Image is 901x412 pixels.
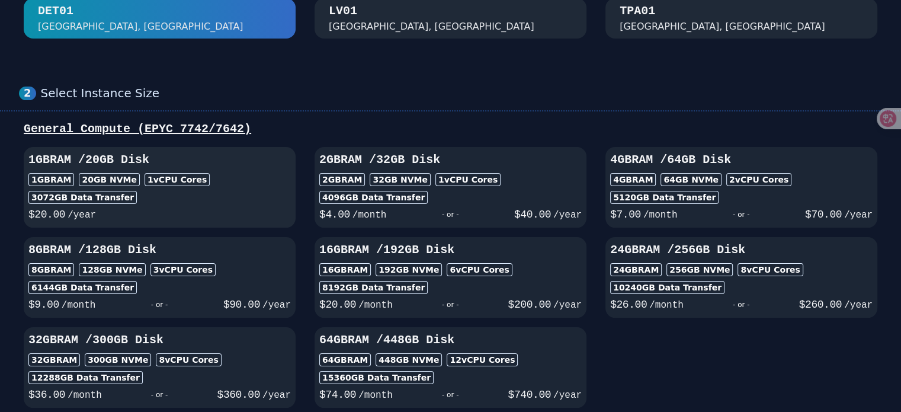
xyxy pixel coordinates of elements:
[447,353,518,366] div: 12 vCPU Cores
[28,209,65,221] span: $ 20.00
[799,299,842,311] span: $ 260.00
[28,299,59,311] span: $ 9.00
[102,387,217,403] div: - or -
[649,300,684,311] span: /month
[605,147,877,228] button: 4GBRAM /64GB Disk4GBRAM64GB NVMe2vCPU Cores5120GB Data Transfer$7.00/month- or -$70.00/year
[28,242,291,258] h3: 8GB RAM / 128 GB Disk
[38,3,73,20] div: DET01
[28,152,291,168] h3: 1GB RAM / 20 GB Disk
[643,210,678,221] span: /month
[738,263,803,276] div: 8 vCPU Cores
[315,147,586,228] button: 2GBRAM /32GB Disk2GBRAM32GB NVMe1vCPU Cores4096GB Data Transfer$4.00/month- or -$40.00/year
[150,263,216,276] div: 3 vCPU Cores
[620,20,825,34] div: [GEOGRAPHIC_DATA], [GEOGRAPHIC_DATA]
[19,87,36,100] div: 2
[435,173,501,186] div: 1 vCPU Cores
[329,20,534,34] div: [GEOGRAPHIC_DATA], [GEOGRAPHIC_DATA]
[805,209,842,221] span: $ 70.00
[28,332,291,349] h3: 32GB RAM / 300 GB Disk
[319,242,582,258] h3: 16GB RAM / 192 GB Disk
[376,263,442,276] div: 192 GB NVMe
[553,390,582,401] span: /year
[726,173,791,186] div: 2 vCPU Cores
[145,173,210,186] div: 1 vCPU Cores
[610,209,641,221] span: $ 7.00
[62,300,96,311] span: /month
[610,173,656,186] div: 4GB RAM
[319,209,350,221] span: $ 4.00
[315,237,586,318] button: 16GBRAM /192GB Disk16GBRAM192GB NVMe6vCPU Cores8192GB Data Transfer$20.00/month- or -$200.00/year
[28,263,74,276] div: 8GB RAM
[376,353,442,366] div: 448 GB NVMe
[28,191,137,204] div: 3072 GB Data Transfer
[447,263,512,276] div: 6 vCPU Cores
[28,173,74,186] div: 1GB RAM
[319,371,434,384] div: 15360 GB Data Transfer
[393,296,508,313] div: - or -
[660,173,722,186] div: 64 GB NVMe
[319,353,371,366] div: 64GB RAM
[508,299,551,311] span: $ 200.00
[386,206,514,223] div: - or -
[217,389,260,401] span: $ 360.00
[319,173,365,186] div: 2GB RAM
[85,353,151,366] div: 300 GB NVMe
[319,191,428,204] div: 4096 GB Data Transfer
[610,299,647,311] span: $ 26.00
[262,300,291,311] span: /year
[610,191,719,204] div: 5120 GB Data Transfer
[319,332,582,349] h3: 64GB RAM / 448 GB Disk
[514,209,551,221] span: $ 40.00
[24,237,296,318] button: 8GBRAM /128GB Disk8GBRAM128GB NVMe3vCPU Cores6144GB Data Transfer$9.00/month- or -$90.00/year
[319,281,428,294] div: 8192 GB Data Transfer
[553,210,582,221] span: /year
[262,390,291,401] span: /year
[319,263,371,276] div: 16GB RAM
[223,299,260,311] span: $ 90.00
[28,281,137,294] div: 6144 GB Data Transfer
[844,210,873,221] span: /year
[393,387,508,403] div: - or -
[620,3,655,20] div: TPA01
[329,3,357,20] div: LV01
[38,20,243,34] div: [GEOGRAPHIC_DATA], [GEOGRAPHIC_DATA]
[610,281,724,294] div: 10240 GB Data Transfer
[79,173,140,186] div: 20 GB NVMe
[666,263,733,276] div: 256 GB NVMe
[610,242,873,258] h3: 24GB RAM / 256 GB Disk
[28,371,143,384] div: 12288 GB Data Transfer
[508,389,551,401] span: $ 740.00
[28,353,80,366] div: 32GB RAM
[610,263,662,276] div: 24GB RAM
[319,389,356,401] span: $ 74.00
[605,237,877,318] button: 24GBRAM /256GB Disk24GBRAM256GB NVMe8vCPU Cores10240GB Data Transfer$26.00/month- or -$260.00/year
[95,296,223,313] div: - or -
[684,296,799,313] div: - or -
[68,210,96,221] span: /year
[41,86,882,101] div: Select Instance Size
[319,299,356,311] span: $ 20.00
[553,300,582,311] span: /year
[19,121,882,138] div: General Compute (EPYC 7742/7642)
[24,327,296,408] button: 32GBRAM /300GB Disk32GBRAM300GB NVMe8vCPU Cores12288GB Data Transfer$36.00/month- or -$360.00/year
[352,210,387,221] span: /month
[844,300,873,311] span: /year
[156,353,221,366] div: 8 vCPU Cores
[28,389,65,401] span: $ 36.00
[319,152,582,168] h3: 2GB RAM / 32 GB Disk
[677,206,804,223] div: - or -
[358,390,393,401] span: /month
[24,147,296,228] button: 1GBRAM /20GB Disk1GBRAM20GB NVMe1vCPU Cores3072GB Data Transfer$20.00/year
[68,390,102,401] span: /month
[315,327,586,408] button: 64GBRAM /448GB Disk64GBRAM448GB NVMe12vCPU Cores15360GB Data Transfer$74.00/month- or -$740.00/year
[610,152,873,168] h3: 4GB RAM / 64 GB Disk
[79,263,145,276] div: 128 GB NVMe
[370,173,431,186] div: 32 GB NVMe
[358,300,393,311] span: /month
